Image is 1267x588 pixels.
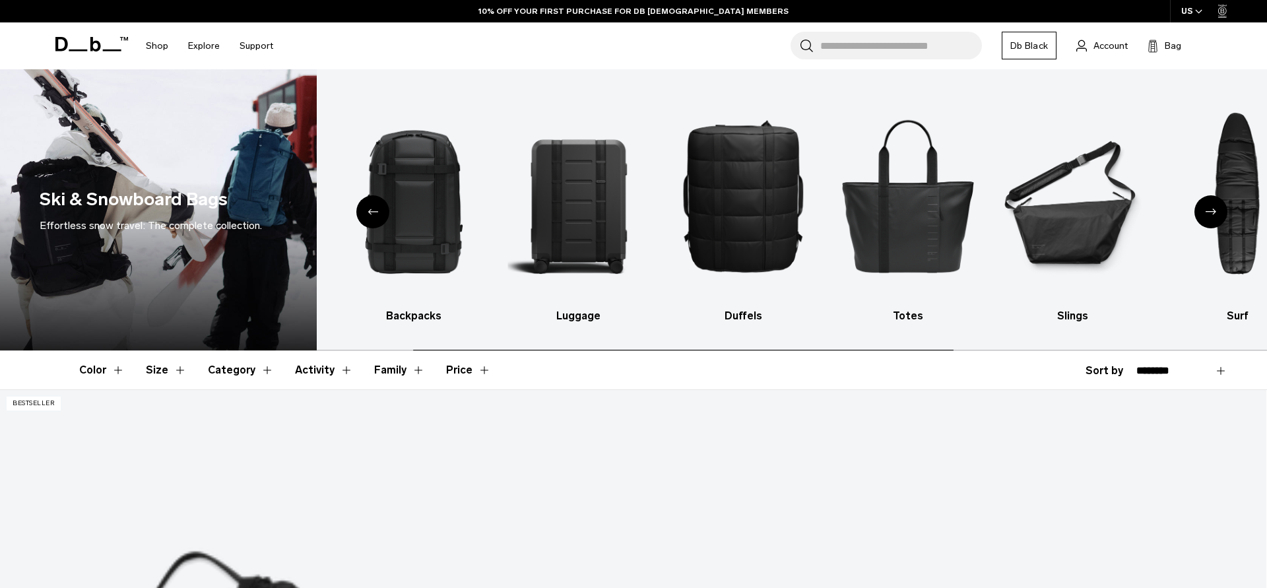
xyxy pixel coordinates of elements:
img: Db [508,89,650,302]
h3: All products [178,308,320,324]
a: Db Luggage [508,89,650,324]
li: 5 / 10 [837,89,979,324]
span: Effortless snow travel: The complete collection. [40,219,262,232]
img: Db [672,89,814,302]
button: Toggle Filter [146,351,187,389]
button: Toggle Filter [374,351,425,389]
li: 3 / 10 [508,89,650,324]
li: 4 / 10 [672,89,814,324]
nav: Main Navigation [136,22,283,69]
h3: Duffels [672,308,814,324]
img: Db [343,89,485,302]
img: Db [178,89,320,302]
img: Db [837,89,979,302]
button: Toggle Filter [79,351,125,389]
a: Db All products [178,89,320,324]
button: Bag [1148,38,1181,53]
button: Toggle Filter [208,351,274,389]
h3: Slings [1002,308,1144,324]
a: Db Slings [1002,89,1144,324]
a: Shop [146,22,168,69]
img: Db [1002,89,1144,302]
button: Toggle Price [446,351,491,389]
a: 10% OFF YOUR FIRST PURCHASE FOR DB [DEMOGRAPHIC_DATA] MEMBERS [478,5,789,17]
div: Next slide [1194,195,1227,228]
p: Bestseller [7,397,61,410]
li: 2 / 10 [343,89,485,324]
span: Bag [1165,39,1181,53]
h3: Luggage [508,308,650,324]
li: 1 / 10 [178,89,320,324]
a: Db Totes [837,89,979,324]
button: Toggle Filter [295,351,353,389]
h1: Ski & Snowboard Bags [40,186,228,213]
a: Explore [188,22,220,69]
li: 6 / 10 [1002,89,1144,324]
div: Previous slide [356,195,389,228]
a: Db Backpacks [343,89,485,324]
a: Account [1076,38,1128,53]
a: Db Black [1002,32,1056,59]
h3: Backpacks [343,308,485,324]
h3: Totes [837,308,979,324]
a: Db Duffels [672,89,814,324]
a: Support [240,22,273,69]
span: Account [1093,39,1128,53]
